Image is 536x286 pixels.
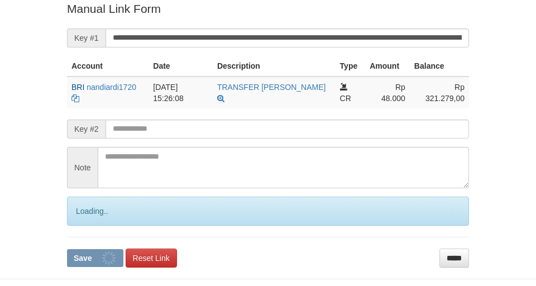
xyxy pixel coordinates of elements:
a: Copy nandiardi1720 to clipboard [71,94,79,103]
span: Key #1 [67,28,106,47]
td: Rp 48.000 [365,77,410,108]
span: Note [67,147,98,188]
p: Manual Link Form [67,1,469,17]
span: Key #2 [67,120,106,139]
td: [DATE] 15:26:08 [149,77,213,108]
div: Loading.. [67,197,469,226]
a: Reset Link [126,249,177,268]
span: Save [74,254,92,263]
button: Save [67,249,123,267]
a: TRANSFER [PERSON_NAME] [217,83,326,92]
a: nandiardi1720 [87,83,136,92]
span: BRI [71,83,84,92]
th: Account [67,56,149,77]
th: Description [213,56,336,77]
td: Rp 321.279,00 [410,77,469,108]
th: Balance [410,56,469,77]
th: Amount [365,56,410,77]
th: Type [336,56,366,77]
th: Date [149,56,213,77]
span: CR [340,94,351,103]
span: Reset Link [133,254,170,263]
